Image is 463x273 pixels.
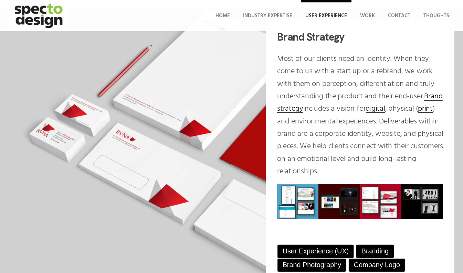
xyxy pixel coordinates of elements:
[401,184,443,219] a: image empson-brand
[366,103,385,115] a: digital
[423,12,449,20] span: Thoughts
[383,0,415,31] a: Contact
[356,0,379,31] a: Work
[239,0,297,31] a: Industry Expertise
[277,31,443,43] h2: Brand Strategy
[211,0,234,31] a: Home
[419,0,454,31] a: Thoughts
[277,90,443,115] a: Brand strategy
[401,184,443,219] picture: empson-brand
[215,12,230,20] span: Home
[277,184,318,219] img: wedsure brand website commerce
[319,184,360,219] a: image lynn-brand
[360,12,375,20] span: Work
[243,12,292,20] span: Industry Expertise
[418,103,433,115] a: print
[319,184,360,219] picture: lynn-brand
[360,184,401,219] picture: rvna-brand
[360,184,401,219] img: branding rvna rvnuccio.com
[401,184,443,219] img: branding paul empson
[348,258,405,272] a: Company Logo
[360,184,401,219] a: image rvna-brand
[277,184,318,219] a: image wedsure-brand
[305,12,347,20] span: User Experience
[356,244,394,258] a: Branding
[388,12,410,20] span: Contact
[277,53,443,178] p: Most of our clients need an identity. When they come to us with a start up or a rebrand, we work ...
[277,258,347,272] a: Brand Photography
[9,0,69,31] img: specto-logo-2020
[301,0,351,31] a: User Experience
[319,184,360,219] img: branding lynn hightower
[277,184,318,219] picture: wedsure-brand
[277,244,354,258] a: User Experience (UX)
